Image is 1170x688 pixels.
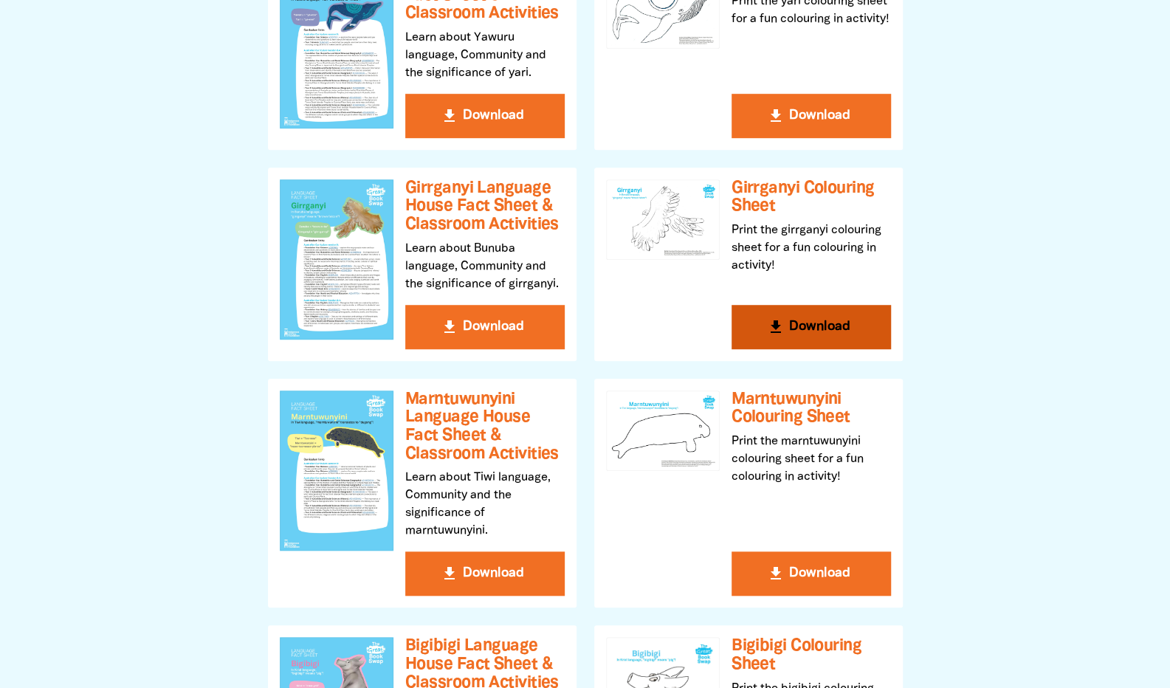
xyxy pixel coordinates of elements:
[732,94,891,138] button: get_app Download
[732,637,891,673] h3: Bigibigi Colouring Sheet
[732,179,891,216] h3: Girrganyi Colouring Sheet
[405,551,565,596] button: get_app Download
[441,565,458,582] i: get_app
[280,179,393,340] img: Girrganyi Language House Fact Sheet & Classroom Activities
[732,391,891,427] h3: Marntuwunyini Colouring Sheet
[405,179,565,234] h3: Girrganyi Language House Fact Sheet & Classroom Activities
[405,94,565,138] button: get_app Download
[405,391,565,464] h3: Marntuwunyini Language House Fact Sheet & Classroom Activities
[732,305,891,349] button: get_app Download
[441,107,458,125] i: get_app
[606,179,720,260] img: Girrganyi Colouring Sheet
[767,565,785,582] i: get_app
[732,551,891,596] button: get_app Download
[606,391,720,471] img: Marntuwunyini Colouring Sheet
[441,318,458,336] i: get_app
[280,391,393,551] img: Marntuwunyini Language House Fact Sheet & Classroom Activities
[767,107,785,125] i: get_app
[405,305,565,349] button: get_app Download
[767,318,785,336] i: get_app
